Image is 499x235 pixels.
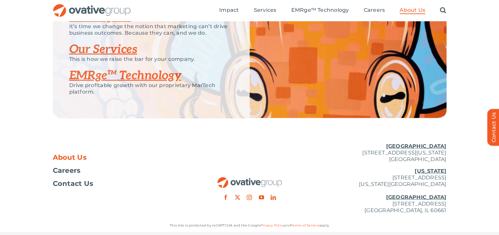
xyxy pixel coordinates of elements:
span: EMRge™ Technology [291,7,349,13]
a: EMRge™ Technology [291,7,349,14]
a: facebook [223,195,228,200]
span: About Us [400,7,425,13]
p: This site is protected by reCAPTCHA and the Google and apply. [53,222,447,229]
a: instagram [247,195,252,200]
a: Terms of Service [291,223,319,227]
a: EMRge™ Technology [69,68,181,83]
a: Services [254,7,277,14]
u: [US_STATE] [415,168,446,174]
a: linkedin [271,195,276,200]
a: Contact Us [53,180,184,187]
span: Careers [364,7,385,13]
nav: Footer Menu [53,154,184,187]
a: Privacy Policy [260,223,284,227]
a: Careers [364,7,385,14]
u: [GEOGRAPHIC_DATA] [386,194,446,200]
p: It’s time we change the notion that marketing can’t drive business outcomes. Because they can, an... [69,23,233,36]
p: [STREET_ADDRESS] [US_STATE][GEOGRAPHIC_DATA] [STREET_ADDRESS] [GEOGRAPHIC_DATA], IL 60661 [315,168,447,214]
u: [GEOGRAPHIC_DATA] [386,143,446,149]
span: Services [254,7,277,13]
span: About Us [53,154,87,161]
span: Careers [53,167,81,174]
a: Our Services [69,42,137,57]
a: Search [440,7,446,14]
a: youtube [259,195,264,200]
p: [STREET_ADDRESS][US_STATE] [GEOGRAPHIC_DATA] [315,143,447,163]
span: Impact [219,7,239,13]
a: twitter [235,195,240,200]
a: Impact [219,7,239,14]
span: Contact Us [53,180,94,187]
p: Drive profitable growth with our proprietary MarTech platform. [69,82,233,95]
a: OG_Full_horizontal_RGB [217,176,282,183]
a: OG_Full_horizontal_RGB [52,3,131,9]
a: About Us [53,154,184,161]
p: This is how we raise the bar for your company. [69,56,233,63]
a: Careers [53,167,184,174]
a: About Us [400,7,425,14]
